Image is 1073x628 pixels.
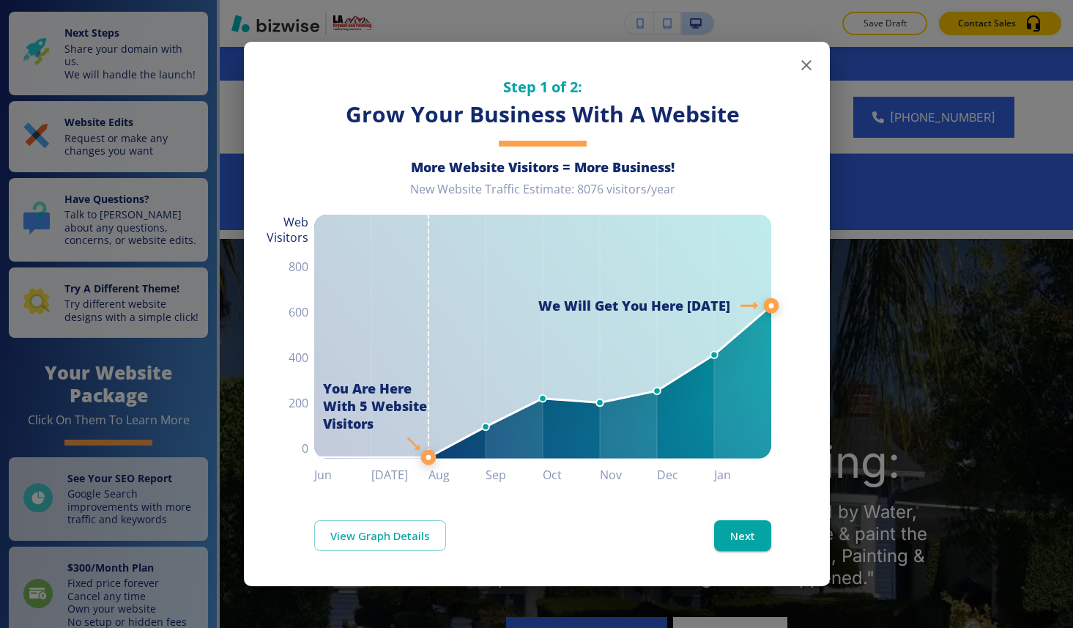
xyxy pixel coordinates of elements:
h6: More Website Visitors = More Business! [314,158,771,176]
a: View Graph Details [314,520,446,551]
h6: Oct [543,465,600,485]
button: Next [714,520,771,551]
h6: Aug [428,465,486,485]
h6: [DATE] [371,465,428,485]
h6: Dec [657,465,714,485]
h5: Step 1 of 2: [314,77,771,97]
h6: Jun [314,465,371,485]
h3: Grow Your Business With A Website [314,100,771,130]
h6: Jan [714,465,771,485]
h6: Sep [486,465,543,485]
h6: Nov [600,465,657,485]
div: New Website Traffic Estimate: 8076 visitors/year [314,182,771,209]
